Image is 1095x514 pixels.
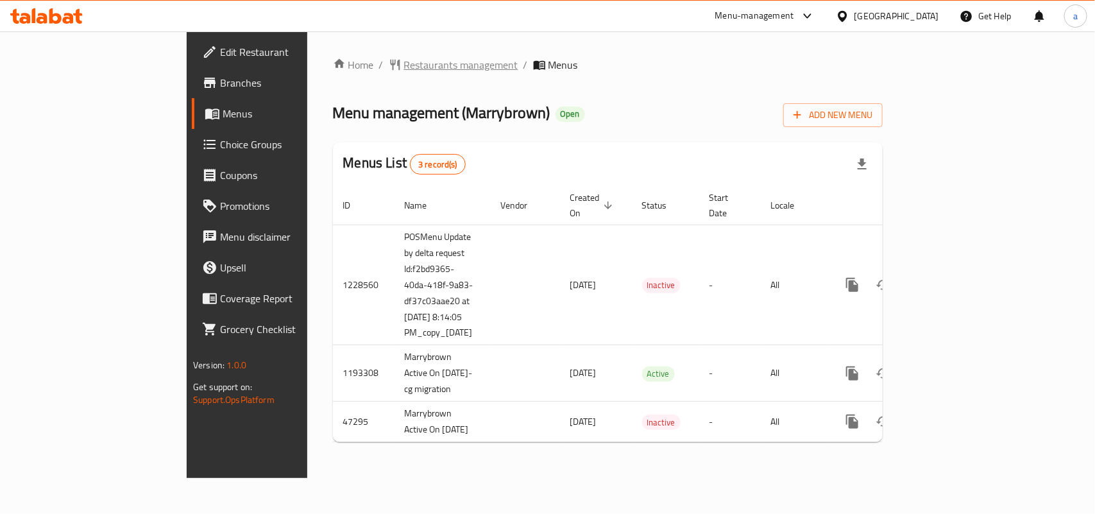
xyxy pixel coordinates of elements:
[699,402,761,442] td: -
[220,260,359,275] span: Upsell
[827,186,971,225] th: Actions
[709,190,745,221] span: Start Date
[192,283,369,314] a: Coverage Report
[192,252,369,283] a: Upsell
[556,107,585,122] div: Open
[395,225,491,345] td: POSMenu Update by delta request Id:f2bd9365-40da-418f-9a83-df37c03aae20 at [DATE] 8:14:05 PM_copy...
[220,198,359,214] span: Promotions
[220,229,359,244] span: Menu disclaimer
[192,129,369,160] a: Choice Groups
[715,8,794,24] div: Menu-management
[223,106,359,121] span: Menus
[395,402,491,442] td: Marrybrown Active On [DATE]
[699,345,761,402] td: -
[220,321,359,337] span: Grocery Checklist
[570,364,597,381] span: [DATE]
[193,391,275,408] a: Support.OpsPlatform
[405,198,444,213] span: Name
[501,198,545,213] span: Vendor
[699,225,761,345] td: -
[220,44,359,60] span: Edit Restaurant
[854,9,939,23] div: [GEOGRAPHIC_DATA]
[642,415,681,430] span: Inactive
[226,357,246,373] span: 1.0.0
[1073,9,1078,23] span: a
[570,413,597,430] span: [DATE]
[783,103,883,127] button: Add New Menu
[192,37,369,67] a: Edit Restaurant
[837,406,868,437] button: more
[193,379,252,395] span: Get support on:
[847,149,878,180] div: Export file
[642,366,675,382] div: Active
[761,345,827,402] td: All
[837,358,868,389] button: more
[333,98,550,127] span: Menu management ( Marrybrown )
[523,57,528,73] li: /
[868,270,899,300] button: Change Status
[192,67,369,98] a: Branches
[343,153,466,175] h2: Menus List
[333,186,971,443] table: enhanced table
[868,358,899,389] button: Change Status
[642,278,681,293] span: Inactive
[343,198,368,213] span: ID
[192,160,369,191] a: Coupons
[389,57,518,73] a: Restaurants management
[570,277,597,293] span: [DATE]
[192,221,369,252] a: Menu disclaimer
[642,198,684,213] span: Status
[761,225,827,345] td: All
[220,137,359,152] span: Choice Groups
[771,198,811,213] span: Locale
[193,357,225,373] span: Version:
[642,366,675,381] span: Active
[556,108,585,119] span: Open
[192,98,369,129] a: Menus
[548,57,578,73] span: Menus
[868,406,899,437] button: Change Status
[410,154,466,175] div: Total records count
[411,158,465,171] span: 3 record(s)
[220,291,359,306] span: Coverage Report
[761,402,827,442] td: All
[404,57,518,73] span: Restaurants management
[379,57,384,73] li: /
[642,278,681,293] div: Inactive
[220,75,359,90] span: Branches
[570,190,616,221] span: Created On
[837,270,868,300] button: more
[192,191,369,221] a: Promotions
[642,415,681,430] div: Inactive
[192,314,369,345] a: Grocery Checklist
[794,107,872,123] span: Add New Menu
[395,345,491,402] td: Marrybrown Active On [DATE]-cg migration
[220,167,359,183] span: Coupons
[333,57,883,73] nav: breadcrumb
